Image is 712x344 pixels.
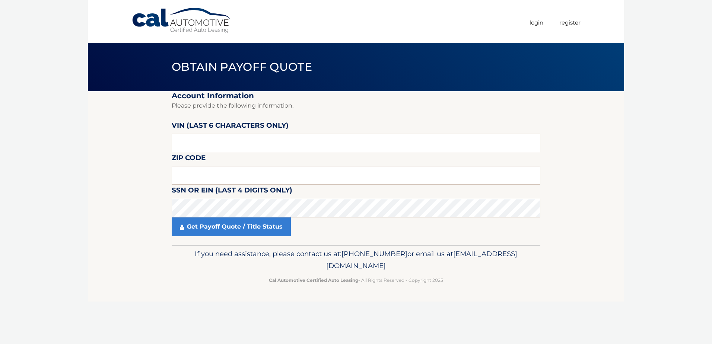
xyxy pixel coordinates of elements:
a: Get Payoff Quote / Title Status [172,217,291,236]
span: Obtain Payoff Quote [172,60,312,74]
p: If you need assistance, please contact us at: or email us at [177,248,535,272]
h2: Account Information [172,91,540,101]
p: - All Rights Reserved - Copyright 2025 [177,276,535,284]
a: Register [559,16,581,29]
span: [PHONE_NUMBER] [341,249,407,258]
p: Please provide the following information. [172,101,540,111]
a: Cal Automotive [131,7,232,34]
strong: Cal Automotive Certified Auto Leasing [269,277,358,283]
label: SSN or EIN (last 4 digits only) [172,185,292,198]
a: Login [530,16,543,29]
label: VIN (last 6 characters only) [172,120,289,134]
label: Zip Code [172,152,206,166]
